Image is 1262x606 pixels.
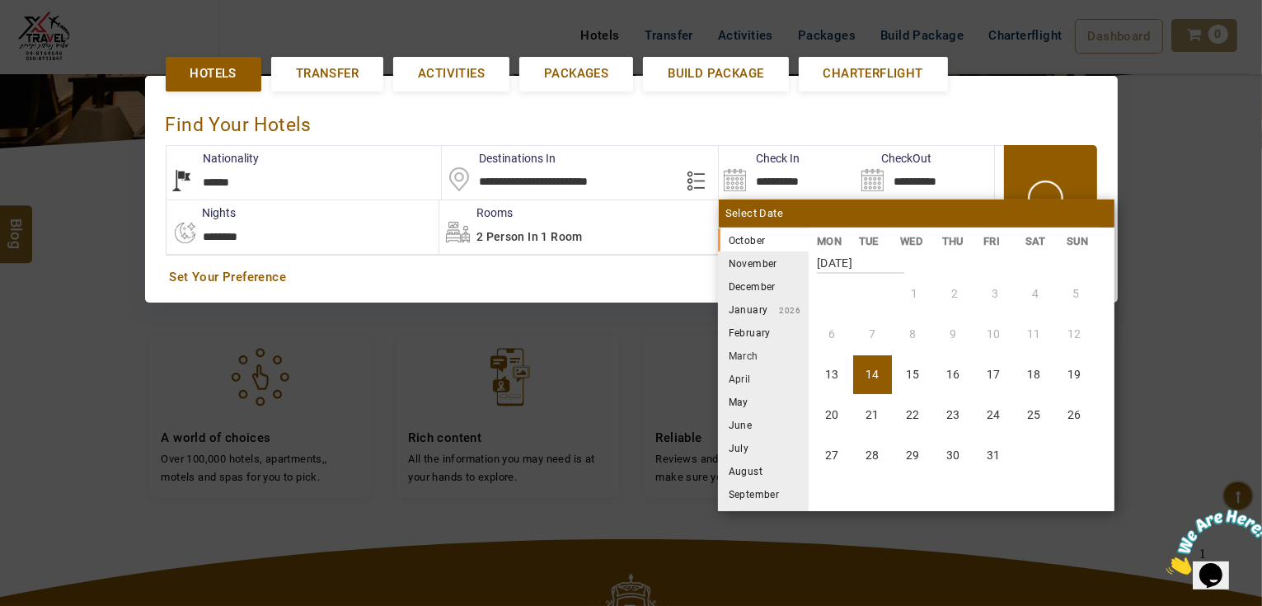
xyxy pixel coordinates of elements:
li: Thursday, 16 October 2025 [934,355,973,394]
span: 2 Person in 1 Room [476,230,583,243]
iframe: chat widget [1160,503,1262,581]
li: FRI [975,233,1017,250]
li: Friday, 31 October 2025 [974,436,1013,475]
label: Rooms [439,204,513,221]
li: MON [809,233,851,250]
a: Packages [519,57,633,91]
li: WED [892,233,934,250]
li: Friday, 17 October 2025 [974,355,1013,394]
strong: [DATE] [817,244,904,274]
img: Chat attention grabber [7,7,109,72]
label: Check In [719,150,800,167]
li: Sunday, 19 October 2025 [1055,355,1094,394]
label: Destinations In [442,150,556,167]
li: May [718,390,809,413]
label: CheckOut [856,150,931,167]
li: THU [933,233,975,250]
span: Transfer [296,65,359,82]
li: Saturday, 25 October 2025 [1015,396,1053,435]
li: January [718,298,809,321]
li: December [718,275,809,298]
li: Wednesday, 22 October 2025 [894,396,932,435]
li: February [718,321,809,344]
li: Wednesday, 29 October 2025 [894,436,932,475]
small: 2026 [768,306,801,315]
li: Friday, 24 October 2025 [974,396,1013,435]
a: Activities [393,57,509,91]
li: Sunday, 26 October 2025 [1055,396,1094,435]
li: SAT [1016,233,1058,250]
div: Find Your Hotels [166,96,1097,145]
span: 1 [7,7,13,21]
li: Thursday, 30 October 2025 [934,436,973,475]
a: Transfer [271,57,383,91]
li: July [718,436,809,459]
small: 2025 [766,237,881,246]
span: Hotels [190,65,237,82]
li: September [718,482,809,505]
li: Tuesday, 28 October 2025 [853,436,892,475]
li: Saturday, 18 October 2025 [1015,355,1053,394]
li: Monday, 27 October 2025 [813,436,851,475]
a: Hotels [166,57,261,91]
input: Search [856,146,994,200]
span: Build Package [668,65,763,82]
li: Tuesday, 14 October 2025 [853,355,892,394]
li: Monday, 13 October 2025 [813,355,851,394]
li: November [718,251,809,275]
li: April [718,367,809,390]
span: Activities [418,65,485,82]
a: Build Package [643,57,788,91]
li: October [718,228,809,251]
li: TUE [850,233,892,250]
li: Wednesday, 15 October 2025 [894,355,932,394]
li: June [718,413,809,436]
span: Packages [544,65,608,82]
li: August [718,459,809,482]
li: Monday, 20 October 2025 [813,396,851,435]
span: Charterflight [823,65,923,82]
label: Nationality [167,150,260,167]
label: nights [166,204,237,221]
input: Search [719,146,856,200]
li: Tuesday, 21 October 2025 [853,396,892,435]
li: March [718,344,809,367]
div: Select Date [719,200,1114,228]
li: SUN [1058,233,1100,250]
a: Charterflight [799,57,948,91]
li: Thursday, 23 October 2025 [934,396,973,435]
a: Set Your Preference [170,269,1093,286]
